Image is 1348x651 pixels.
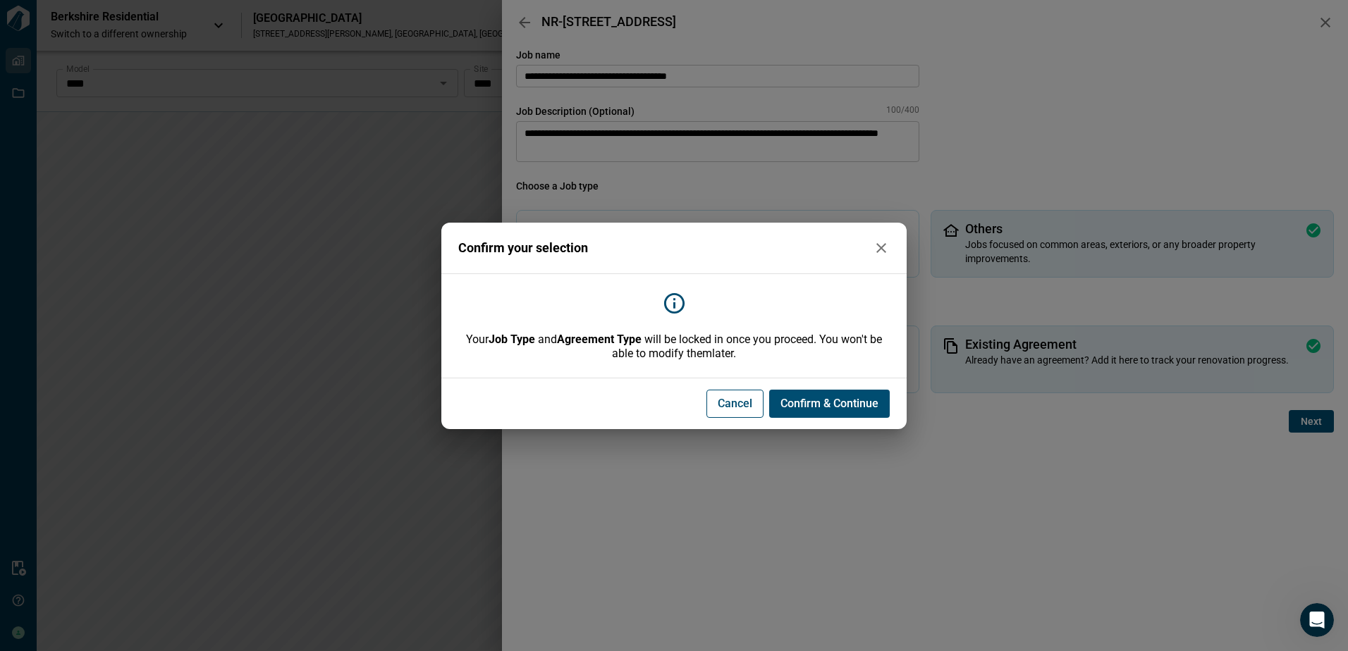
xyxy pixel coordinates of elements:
[458,241,588,255] span: Confirm your selection
[780,397,878,411] span: Confirm & Continue
[1300,603,1334,637] iframe: Intercom live chat
[706,390,764,418] button: Cancel
[489,333,535,346] b: Job Type
[458,333,890,361] span: Your and will be locked in once you proceed. You won't be able to modify them later.
[718,397,752,411] span: Cancel
[769,390,890,418] button: Confirm & Continue
[557,333,642,346] b: Agreement Type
